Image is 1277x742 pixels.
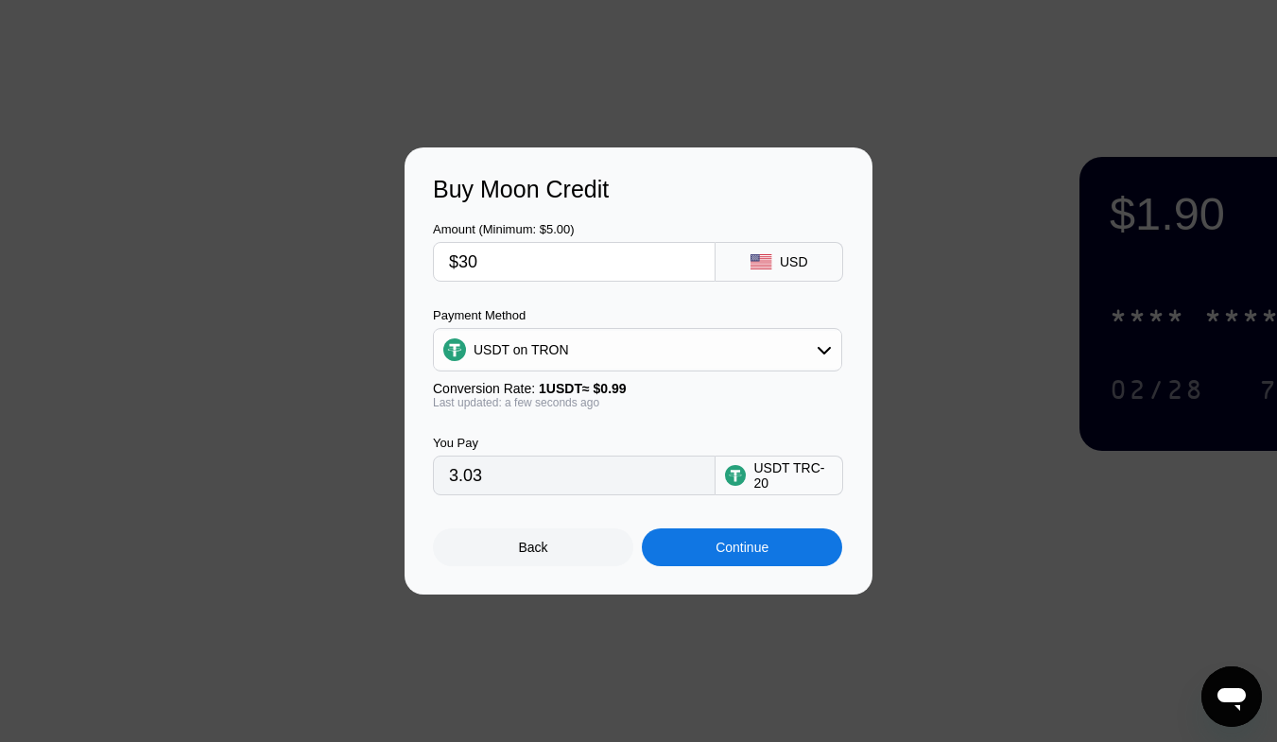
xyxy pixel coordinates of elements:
[433,396,842,409] div: Last updated: a few seconds ago
[753,460,833,491] div: USDT TRC-20
[449,243,699,281] input: $0.00
[716,540,768,555] div: Continue
[1201,666,1262,727] iframe: Button to launch messaging window
[433,222,716,236] div: Amount (Minimum: $5.00)
[519,540,548,555] div: Back
[433,308,842,322] div: Payment Method
[780,254,808,269] div: USD
[433,381,842,396] div: Conversion Rate:
[642,528,842,566] div: Continue
[539,381,627,396] span: 1 USDT ≈ $0.99
[433,528,633,566] div: Back
[474,342,569,357] div: USDT on TRON
[433,436,716,450] div: You Pay
[434,331,841,369] div: USDT on TRON
[433,176,844,203] div: Buy Moon Credit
